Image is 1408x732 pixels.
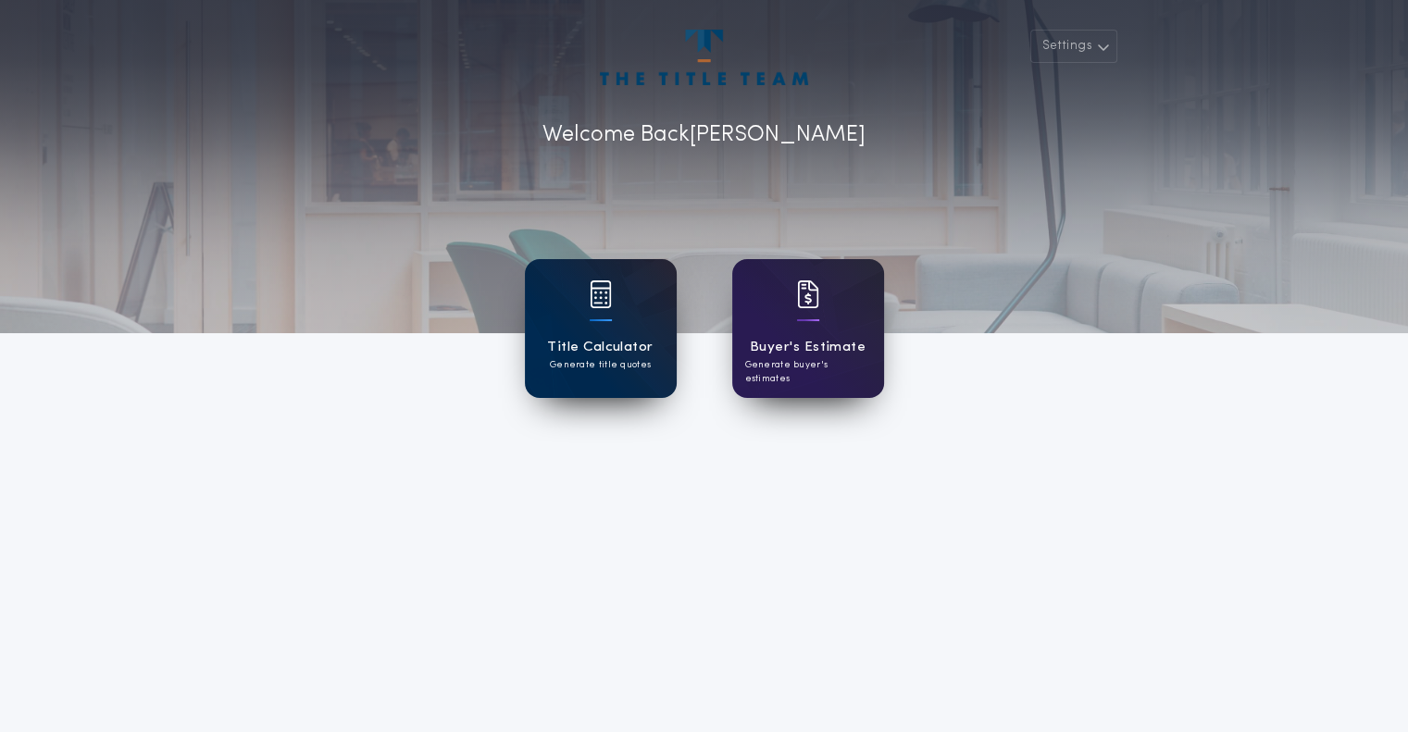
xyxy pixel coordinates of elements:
img: account-logo [600,30,807,85]
button: Settings [1030,30,1117,63]
img: card icon [797,280,819,308]
img: card icon [590,280,612,308]
a: card iconBuyer's EstimateGenerate buyer's estimates [732,259,884,398]
h1: Buyer's Estimate [750,337,866,358]
a: card iconTitle CalculatorGenerate title quotes [525,259,677,398]
p: Welcome Back [PERSON_NAME] [542,118,866,152]
p: Generate title quotes [550,358,651,372]
p: Generate buyer's estimates [745,358,871,386]
h1: Title Calculator [547,337,653,358]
